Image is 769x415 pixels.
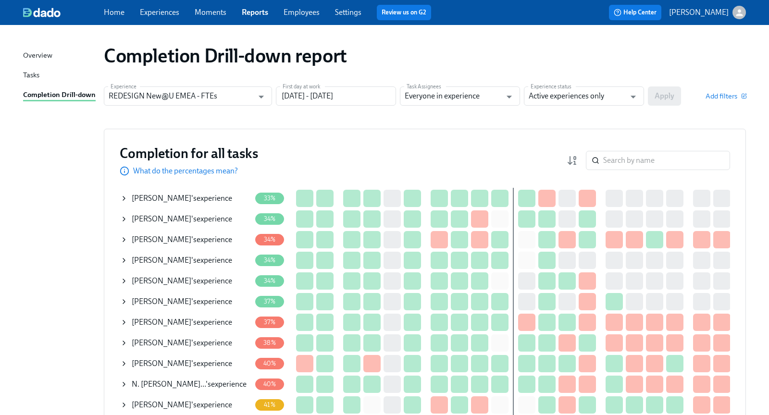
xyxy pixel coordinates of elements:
div: First day at work • day 22 [511,231,515,248]
a: Experiences [140,8,179,17]
div: [PERSON_NAME]'sexperience [120,271,251,291]
div: [PERSON_NAME]'sexperience [120,354,251,373]
span: [PERSON_NAME] [132,338,191,347]
img: dado [23,8,61,17]
div: 's experience [132,255,232,266]
span: 34% [258,236,282,243]
span: [PERSON_NAME] [132,359,191,368]
span: 34% [258,256,282,264]
div: First day at work • day 22 [511,272,515,290]
span: [PERSON_NAME] [132,194,191,203]
div: First day at work • day 22 [511,210,515,228]
a: Moments [195,8,226,17]
a: Overview [23,50,96,62]
span: 40% [258,380,282,388]
a: Reports [242,8,268,17]
div: 's experience [132,276,232,286]
div: First day at work • day 22 [511,396,515,414]
span: Help Center [614,8,657,17]
span: [PERSON_NAME] [132,214,191,223]
div: First day at work • day 22 [511,354,515,372]
div: First day at work • day 22 [511,251,515,269]
div: 's experience [132,296,232,307]
span: [PERSON_NAME] [132,400,191,409]
div: [PERSON_NAME]'sexperience [120,230,251,249]
a: Review us on G2 [382,8,426,17]
button: Help Center [609,5,661,20]
span: [PERSON_NAME] [132,297,191,306]
span: [PERSON_NAME] [132,276,191,285]
div: [PERSON_NAME]'sexperience [120,251,251,270]
div: [PERSON_NAME]'sexperience [120,333,251,353]
div: N. [PERSON_NAME]…'sexperience [120,375,251,394]
div: [PERSON_NAME]'sexperience [120,395,251,415]
span: 37% [258,298,281,305]
div: Overview [23,50,52,62]
div: First day at work • day 22 [511,189,515,207]
a: Employees [284,8,320,17]
div: 's experience [132,358,232,369]
a: Home [104,8,124,17]
span: Neveda Rojibhai Chandrasehar [132,379,206,389]
div: First day at work • day 22 [511,334,515,352]
div: [PERSON_NAME]'sexperience [120,292,251,311]
div: [PERSON_NAME]'sexperience [120,209,251,229]
button: Open [502,89,517,104]
a: Tasks [23,70,96,82]
span: 34% [258,277,282,284]
p: [PERSON_NAME] [669,7,729,18]
svg: Completion rate (low to high) [567,155,578,166]
span: 37% [258,318,281,326]
button: Open [626,89,641,104]
div: First day at work • day 22 [511,375,515,393]
span: [PERSON_NAME] [132,256,191,265]
span: 40% [258,360,282,367]
button: Review us on G2 [377,5,431,20]
span: [PERSON_NAME] [132,317,191,327]
div: 's experience [132,193,232,204]
div: 's experience [132,379,247,390]
div: 's experience [132,317,232,328]
h1: Completion Drill-down report [104,44,347,67]
a: Completion Drill-down [23,89,96,101]
div: 's experience [132,400,232,410]
span: 38% [258,339,282,346]
span: [PERSON_NAME] [132,235,191,244]
p: What do the percentages mean? [133,166,238,176]
div: [PERSON_NAME]'sexperience [120,313,251,332]
h3: Completion for all tasks [120,145,258,162]
div: First day at work • day 22 [511,293,515,310]
div: [PERSON_NAME]'sexperience [120,189,251,208]
a: Settings [335,8,361,17]
button: [PERSON_NAME] [669,6,746,19]
div: 's experience [132,338,232,348]
div: Tasks [23,70,39,82]
a: dado [23,8,104,17]
span: 33% [258,195,282,202]
div: 's experience [132,234,232,245]
span: 34% [258,215,282,222]
button: Add filters [706,91,746,101]
div: First day at work • day 22 [511,313,515,331]
span: 41% [258,401,281,408]
input: Search by name [603,151,730,170]
div: 's experience [132,214,232,224]
button: Open [254,89,269,104]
